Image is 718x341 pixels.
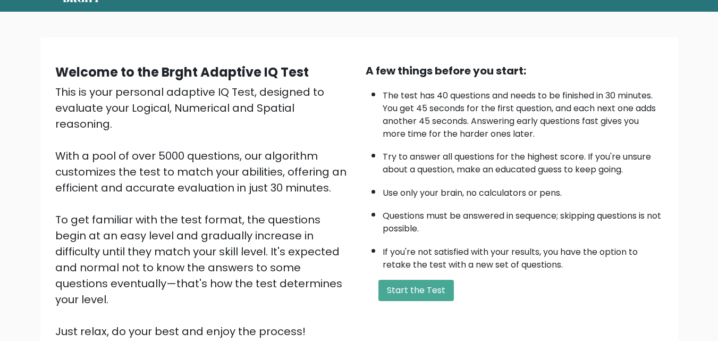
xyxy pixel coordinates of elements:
[383,204,663,235] li: Questions must be answered in sequence; skipping questions is not possible.
[383,240,663,271] li: If you're not satisfied with your results, you have the option to retake the test with a new set ...
[383,145,663,176] li: Try to answer all questions for the highest score. If you're unsure about a question, make an edu...
[366,63,663,79] div: A few things before you start:
[55,63,309,81] b: Welcome to the Brght Adaptive IQ Test
[378,280,454,301] button: Start the Test
[55,84,353,339] div: This is your personal adaptive IQ Test, designed to evaluate your Logical, Numerical and Spatial ...
[383,181,663,199] li: Use only your brain, no calculators or pens.
[383,84,663,140] li: The test has 40 questions and needs to be finished in 30 minutes. You get 45 seconds for the firs...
